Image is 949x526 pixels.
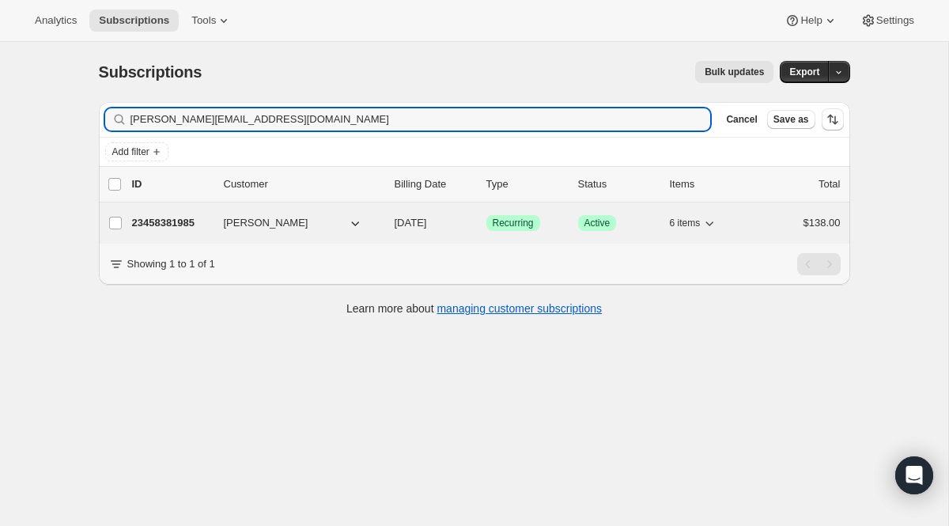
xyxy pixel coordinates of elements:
[132,176,841,192] div: IDCustomerBilling DateTypeStatusItemsTotal
[780,61,829,83] button: Export
[99,14,169,27] span: Subscriptions
[775,9,847,32] button: Help
[705,66,764,78] span: Bulk updates
[800,14,822,27] span: Help
[803,217,841,229] span: $138.00
[851,9,924,32] button: Settings
[789,66,819,78] span: Export
[127,256,215,272] p: Showing 1 to 1 of 1
[819,176,840,192] p: Total
[797,253,841,275] nav: Pagination
[670,212,718,234] button: 6 items
[132,215,211,231] p: 23458381985
[214,210,372,236] button: [PERSON_NAME]
[584,217,611,229] span: Active
[395,176,474,192] p: Billing Date
[670,217,701,229] span: 6 items
[578,176,657,192] p: Status
[720,110,763,129] button: Cancel
[876,14,914,27] span: Settings
[89,9,179,32] button: Subscriptions
[99,63,202,81] span: Subscriptions
[437,302,602,315] a: managing customer subscriptions
[395,217,427,229] span: [DATE]
[182,9,241,32] button: Tools
[224,176,382,192] p: Customer
[726,113,757,126] span: Cancel
[670,176,749,192] div: Items
[105,142,168,161] button: Add filter
[132,212,841,234] div: 23458381985[PERSON_NAME][DATE]SuccessRecurringSuccessActive6 items$138.00
[25,9,86,32] button: Analytics
[822,108,844,131] button: Sort the results
[486,176,565,192] div: Type
[767,110,815,129] button: Save as
[773,113,809,126] span: Save as
[895,456,933,494] div: Open Intercom Messenger
[112,146,149,158] span: Add filter
[224,215,308,231] span: [PERSON_NAME]
[346,301,602,316] p: Learn more about
[130,108,711,131] input: Filter subscribers
[132,176,211,192] p: ID
[35,14,77,27] span: Analytics
[695,61,773,83] button: Bulk updates
[493,217,534,229] span: Recurring
[191,14,216,27] span: Tools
